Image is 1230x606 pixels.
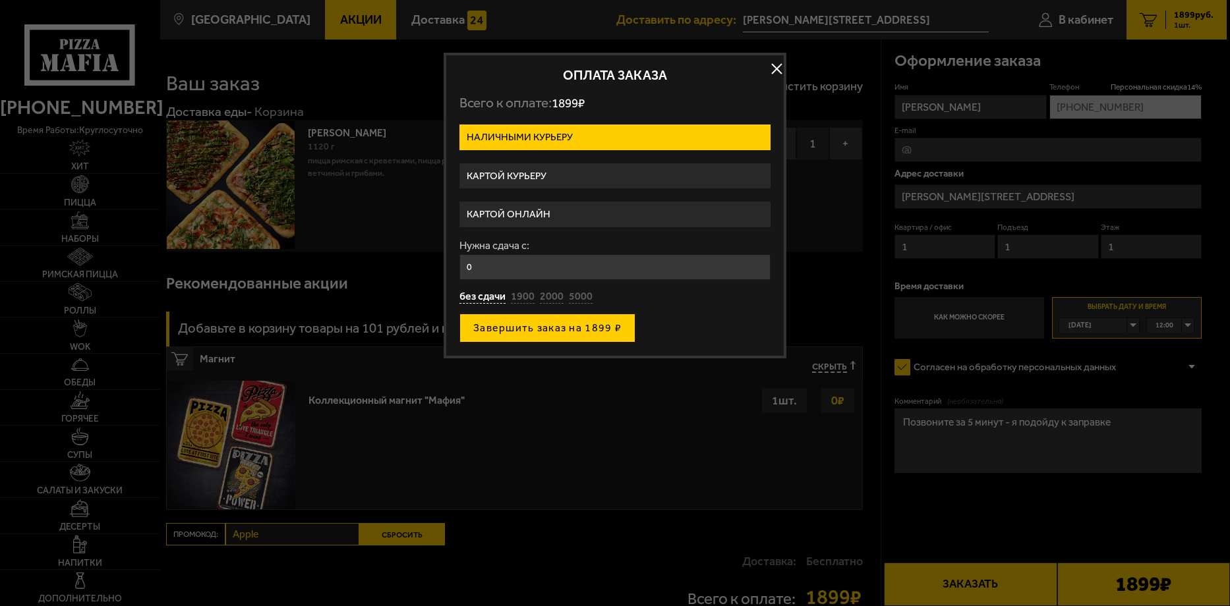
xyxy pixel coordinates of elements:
[459,202,771,227] label: Картой онлайн
[540,290,564,304] button: 2000
[511,290,535,304] button: 1900
[552,96,585,111] span: 1899 ₽
[459,95,771,111] p: Всего к оплате:
[459,163,771,189] label: Картой курьеру
[459,69,771,82] h2: Оплата заказа
[459,240,771,251] label: Нужна сдача с:
[569,290,593,304] button: 5000
[459,290,506,304] button: без сдачи
[459,314,635,343] button: Завершить заказ на 1899 ₽
[459,124,771,150] label: Наличными курьеру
